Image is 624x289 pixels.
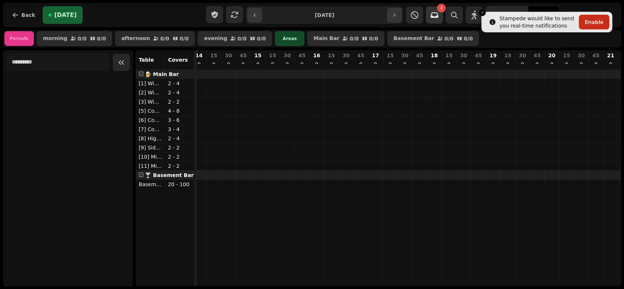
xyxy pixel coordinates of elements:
p: 0 [387,61,393,68]
p: 45 [416,52,423,59]
p: 30 [519,52,526,59]
p: 2 - 2 [168,153,191,160]
p: 18 [431,52,438,59]
p: 30 [578,52,585,59]
p: 30 [401,52,408,59]
button: Enable [579,15,609,29]
button: [DATE] [43,6,83,24]
p: 0 [607,61,613,68]
span: Back [21,12,35,18]
p: [10] Middle perch Right [139,153,162,160]
p: 3 - 4 [168,126,191,133]
p: 0 [372,61,378,68]
p: 30 [284,52,291,59]
p: 2 - 4 [168,135,191,142]
p: 0 [578,61,584,68]
p: 0 [211,61,216,68]
p: 15 [387,52,394,59]
p: 30 [343,52,349,59]
span: 2 [440,6,443,10]
p: 0 [358,61,363,68]
p: morning [43,36,67,41]
p: 0 / 0 [464,36,473,41]
p: 0 / 0 [257,36,266,41]
p: 15 [504,52,511,59]
button: evening0/00/0 [198,31,272,46]
p: 0 [549,61,555,68]
p: 0 / 0 [78,36,87,41]
p: [8] High Top Right [139,135,162,142]
p: 0 / 0 [237,36,247,41]
p: [9] Side Wall [139,144,162,151]
p: [3] Windows seat 3 [139,98,162,105]
p: 15 [210,52,217,59]
p: 15 [445,52,452,59]
p: 0 [416,61,422,68]
p: 0 [534,61,540,68]
p: 0 [313,61,319,68]
p: [1] Window Seat 1 [139,80,162,87]
p: 0 [475,61,481,68]
span: Covers [168,57,188,63]
div: Areas [275,31,304,46]
button: Collapse sidebar [113,54,130,71]
p: 0 [446,61,452,68]
p: [6] Couch Middle [139,116,162,124]
p: 30 [225,52,232,59]
p: 45 [298,52,305,59]
p: 3 - 6 [168,116,191,124]
p: 2 - 4 [168,89,191,96]
p: [5] Couch Left [139,107,162,115]
p: 0 [269,61,275,68]
p: 0 [505,61,510,68]
p: 15 [563,52,570,59]
p: 0 [225,61,231,68]
p: evening [204,36,227,41]
div: Periods [4,31,34,46]
p: 0 [240,61,246,68]
p: 0 / 0 [180,36,189,41]
p: [2] Window Seat 2 [139,89,162,96]
p: 0 [255,61,261,68]
p: 2 - 2 [168,162,191,170]
p: 14 [196,52,202,59]
p: 0 / 0 [97,36,106,41]
button: Back [6,6,41,24]
p: 0 [328,61,334,68]
p: 0 / 0 [349,36,359,41]
p: 2 - 2 [168,144,191,151]
p: 45 [592,52,599,59]
p: 0 [431,61,437,68]
button: morning0/00/0 [37,31,112,46]
p: 30 [460,52,467,59]
p: Basement Function Room [139,181,162,188]
button: Main Bar0/00/0 [307,31,384,46]
p: 0 / 0 [444,36,453,41]
p: 0 [299,61,305,68]
button: Basement Bar0/00/0 [387,31,479,46]
p: 45 [357,52,364,59]
p: 0 [460,61,466,68]
p: 0 [284,61,290,68]
p: 16 [313,52,320,59]
p: 45 [534,52,541,59]
p: [7] Couch Right [139,126,162,133]
p: 0 [519,61,525,68]
p: 15 [269,52,276,59]
p: 0 [196,61,202,68]
p: 45 [475,52,482,59]
p: 2 - 2 [168,98,191,105]
p: 0 [402,61,408,68]
span: [DATE] [54,12,77,18]
button: Close toast [478,9,486,16]
span: 🍺 Main Bar [145,71,179,77]
span: 🍸 Basement Bar [145,172,193,178]
div: Stampede would like to send you real-time notifications [499,15,576,29]
p: 0 [343,61,349,68]
p: 4 - 8 [168,107,191,115]
p: 0 [563,61,569,68]
p: afternoon [121,36,150,41]
p: 0 [490,61,496,68]
p: 20 [548,52,555,59]
p: 45 [240,52,247,59]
